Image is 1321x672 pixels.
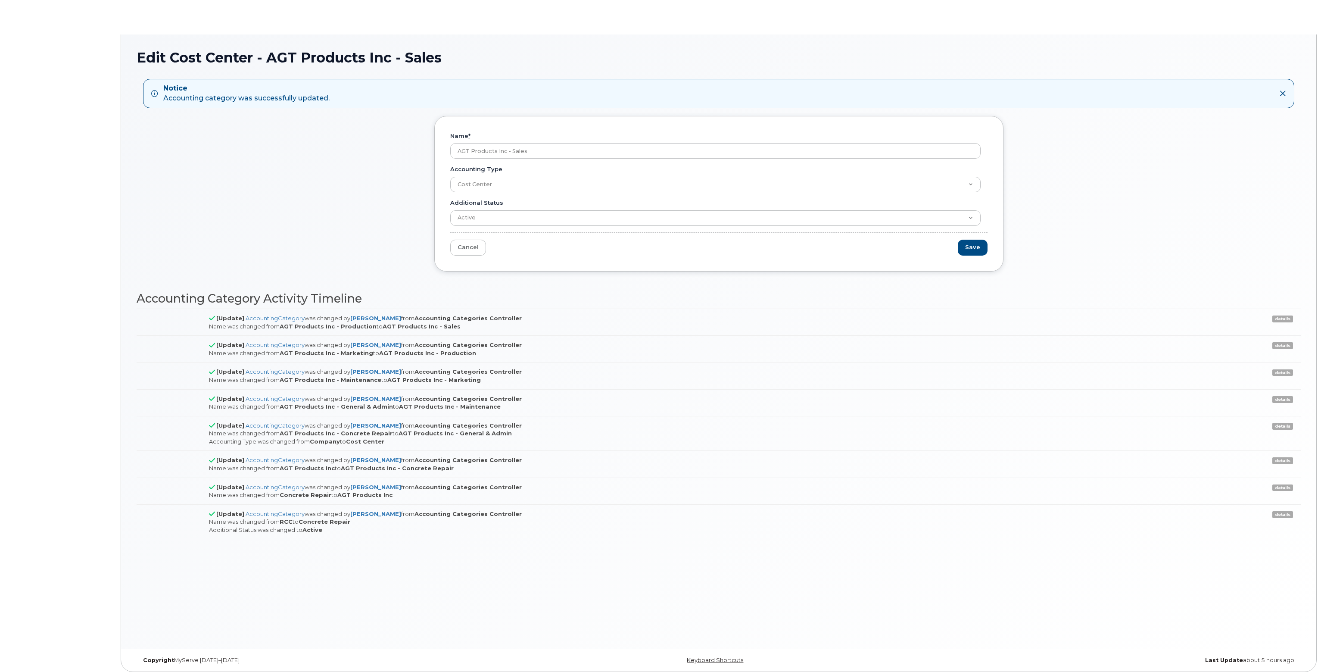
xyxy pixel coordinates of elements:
[310,438,340,445] strong: Company
[1272,396,1293,403] a: details
[1272,511,1293,518] a: details
[216,315,244,322] strong: [Update]
[341,465,454,472] strong: AGT Products Inc - Concrete Repair
[246,341,305,348] a: AccountingCategory
[350,422,401,429] a: [PERSON_NAME]
[137,657,525,664] div: MyServe [DATE]–[DATE]
[414,510,522,517] strong: Accounting Categories Controller
[143,657,174,663] strong: Copyright
[387,376,481,383] strong: AGT Products Inc - Marketing
[246,422,305,429] a: AccountingCategory
[280,323,377,330] strong: AGT Products Inc - Production
[346,438,384,445] strong: Cost Center
[1272,316,1293,322] a: details
[216,341,244,348] strong: [Update]
[137,292,1301,305] h2: Accounting Category Activity Timeline
[280,430,393,437] strong: AGT Products Inc - Concrete Repair
[399,430,512,437] strong: AGT Products Inc - General & Admin
[216,510,244,517] strong: [Update]
[302,526,322,533] strong: Active
[280,403,393,410] strong: AGT Products Inc - General & Admin
[246,456,305,463] a: AccountingCategory
[209,376,1184,384] div: Name was changed from to
[1272,484,1293,491] a: details
[1272,423,1293,430] a: details
[450,199,503,207] label: Additional Status
[201,335,1192,362] td: was changed by from
[280,518,293,525] strong: RCC
[209,429,1184,445] div: Name was changed from to Accounting Type was changed from to
[383,323,461,330] strong: AGT Products Inc - Sales
[209,464,1184,472] div: Name was changed from to
[280,376,381,383] strong: AGT Products Inc - Maintenance
[350,456,401,463] a: [PERSON_NAME]
[1272,457,1293,464] a: details
[350,341,401,348] a: [PERSON_NAME]
[201,309,1192,335] td: was changed by from
[246,510,305,517] a: AccountingCategory
[209,322,1184,331] div: Name was changed from to
[216,422,244,429] strong: [Update]
[299,518,350,525] strong: Concrete Repair
[414,422,522,429] strong: Accounting Categories Controller
[1272,369,1293,376] a: details
[958,240,988,256] input: Save
[350,510,401,517] a: [PERSON_NAME]
[201,389,1192,416] td: was changed by from
[163,84,330,103] div: Accounting category was successfully updated.
[350,368,401,375] a: [PERSON_NAME]
[1205,657,1243,663] strong: Last Update
[201,450,1192,477] td: was changed by from
[246,368,305,375] a: AccountingCategory
[414,341,522,348] strong: Accounting Categories Controller
[350,395,401,402] a: [PERSON_NAME]
[201,478,1192,504] td: was changed by from
[399,403,501,410] strong: AGT Products Inc - Maintenance
[216,456,244,463] strong: [Update]
[216,395,244,402] strong: [Update]
[280,465,335,472] strong: AGT Products Inc
[201,362,1192,389] td: was changed by from
[216,484,244,491] strong: [Update]
[209,518,1184,534] div: Name was changed from to Additional Status was changed to
[209,349,1184,357] div: Name was changed from to
[337,491,393,498] strong: AGT Products Inc
[687,657,743,663] a: Keyboard Shortcuts
[913,657,1301,664] div: about 5 hours ago
[137,50,1301,65] h1: Edit Cost Center - AGT Products Inc - Sales
[280,491,331,498] strong: Concrete Repair
[1272,342,1293,349] a: details
[246,395,305,402] a: AccountingCategory
[379,350,476,356] strong: AGT Products Inc - Production
[450,240,486,256] a: Cancel
[163,84,330,94] strong: Notice
[216,368,244,375] strong: [Update]
[246,315,305,322] a: AccountingCategory
[209,403,1184,411] div: Name was changed from to
[450,132,470,140] label: Name
[201,504,1192,539] td: was changed by from
[414,456,522,463] strong: Accounting Categories Controller
[414,484,522,491] strong: Accounting Categories Controller
[414,315,522,322] strong: Accounting Categories Controller
[468,132,470,139] abbr: required
[414,395,522,402] strong: Accounting Categories Controller
[246,484,305,491] a: AccountingCategory
[209,491,1184,499] div: Name was changed from to
[350,315,401,322] a: [PERSON_NAME]
[414,368,522,375] strong: Accounting Categories Controller
[201,416,1192,451] td: was changed by from
[450,165,502,173] label: Accounting Type
[350,484,401,491] a: [PERSON_NAME]
[280,350,373,356] strong: AGT Products Inc - Marketing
